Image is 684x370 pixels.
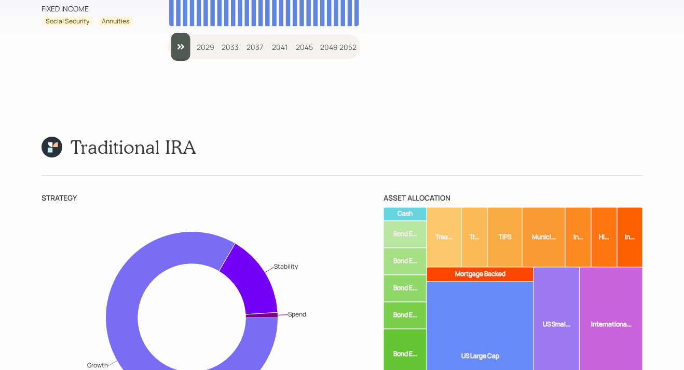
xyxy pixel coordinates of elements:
div: Annuities [102,17,129,26]
div: FIXED INCOME [42,3,89,14]
h1: Traditional IRA [71,136,196,158]
text: Spend [288,310,306,319]
div: Social Security [46,17,89,26]
text: Stability [274,262,298,271]
div: Strategy [42,192,342,203]
text: Growth [87,361,108,369]
div: Asset Allocation [384,192,642,203]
